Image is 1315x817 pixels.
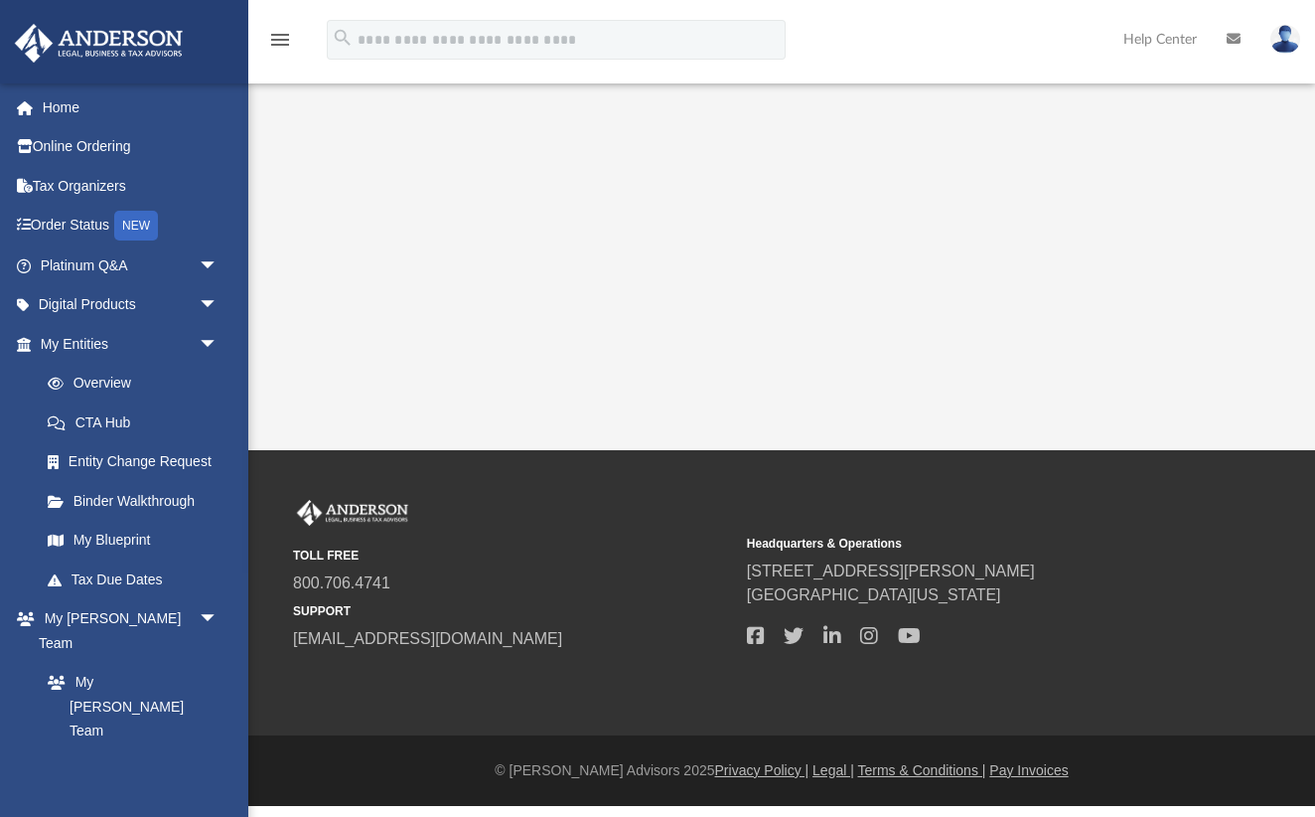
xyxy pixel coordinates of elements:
span: arrow_drop_down [199,285,238,326]
a: 800.706.4741 [293,574,390,591]
a: [EMAIL_ADDRESS][DOMAIN_NAME] [293,630,562,647]
a: Legal | [812,762,854,778]
a: [STREET_ADDRESS][PERSON_NAME] [747,563,1035,579]
a: Pay Invoices [989,762,1068,778]
a: Privacy Policy | [715,762,809,778]
small: Headquarters & Operations [747,535,1187,553]
a: Order StatusNEW [14,206,248,246]
i: search [332,27,354,49]
small: SUPPORT [293,602,733,620]
a: Terms & Conditions | [858,762,986,778]
a: Platinum Q&Aarrow_drop_down [14,245,248,285]
div: © [PERSON_NAME] Advisors 2025 [248,760,1315,781]
a: Home [14,87,248,127]
a: Tax Due Dates [28,560,248,599]
span: arrow_drop_down [199,324,238,365]
a: [GEOGRAPHIC_DATA][US_STATE] [747,586,1001,603]
img: Anderson Advisors Platinum Portal [9,24,189,63]
a: Entity Change Request [28,442,248,482]
a: My Entitiesarrow_drop_down [14,324,248,364]
a: Overview [28,364,248,404]
span: arrow_drop_down [199,599,238,640]
a: Binder Walkthrough [28,481,248,521]
a: My [PERSON_NAME] Teamarrow_drop_down [14,599,238,663]
i: menu [268,28,292,52]
a: Online Ordering [14,127,248,167]
img: User Pic [1270,25,1300,54]
a: CTA Hub [28,403,248,442]
small: TOLL FREE [293,547,733,565]
a: Digital Productsarrow_drop_down [14,285,248,325]
a: My [PERSON_NAME] Team [28,663,228,751]
img: Anderson Advisors Platinum Portal [293,500,412,526]
a: My Blueprint [28,521,238,561]
a: Tax Organizers [14,166,248,206]
span: arrow_drop_down [199,245,238,286]
div: NEW [114,211,158,241]
a: menu [268,38,292,52]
